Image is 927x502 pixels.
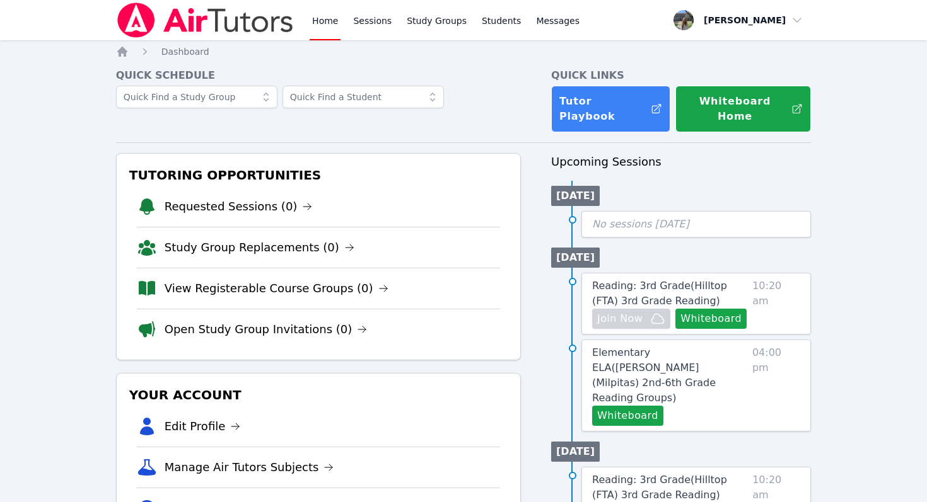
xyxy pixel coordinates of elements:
span: Dashboard [161,47,209,57]
button: Whiteboard [675,309,747,329]
a: Reading: 3rd Grade(Hilltop (FTA) 3rd Grade Reading) [592,278,747,309]
a: Requested Sessions (0) [165,198,313,215]
span: Reading: 3rd Grade ( Hilltop (FTA) 3rd Grade Reading ) [592,474,727,501]
h4: Quick Schedule [116,68,521,83]
h4: Quick Links [551,68,811,83]
a: Study Group Replacements (0) [165,239,354,256]
span: 04:00 pm [752,345,800,426]
li: [DATE] [551,186,600,206]
nav: Breadcrumb [116,45,812,58]
img: Air Tutors [116,3,294,38]
span: Elementary ELA ( [PERSON_NAME] (Milpitas) 2nd-6th Grade Reading Groups ) [592,346,716,404]
button: Whiteboard Home [675,86,811,132]
input: Quick Find a Student [283,86,444,108]
a: View Registerable Course Groups (0) [165,280,388,297]
li: [DATE] [551,248,600,268]
button: Join Now [592,309,670,329]
h3: Your Account [127,384,510,406]
span: 10:20 am [752,278,800,329]
span: Join Now [597,311,643,326]
button: Whiteboard [592,406,663,426]
a: Tutor Playbook [551,86,670,132]
h3: Tutoring Opportunities [127,164,510,186]
h3: Upcoming Sessions [551,153,811,171]
a: Elementary ELA([PERSON_NAME] (Milpitas) 2nd-6th Grade Reading Groups) [592,345,747,406]
input: Quick Find a Study Group [116,86,277,108]
li: [DATE] [551,442,600,462]
span: Messages [536,14,580,27]
span: Reading: 3rd Grade ( Hilltop (FTA) 3rd Grade Reading ) [592,280,727,307]
a: Manage Air Tutors Subjects [165,459,334,476]
a: Open Study Group Invitations (0) [165,321,368,338]
a: Dashboard [161,45,209,58]
a: Edit Profile [165,418,241,435]
span: No sessions [DATE] [592,218,689,230]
